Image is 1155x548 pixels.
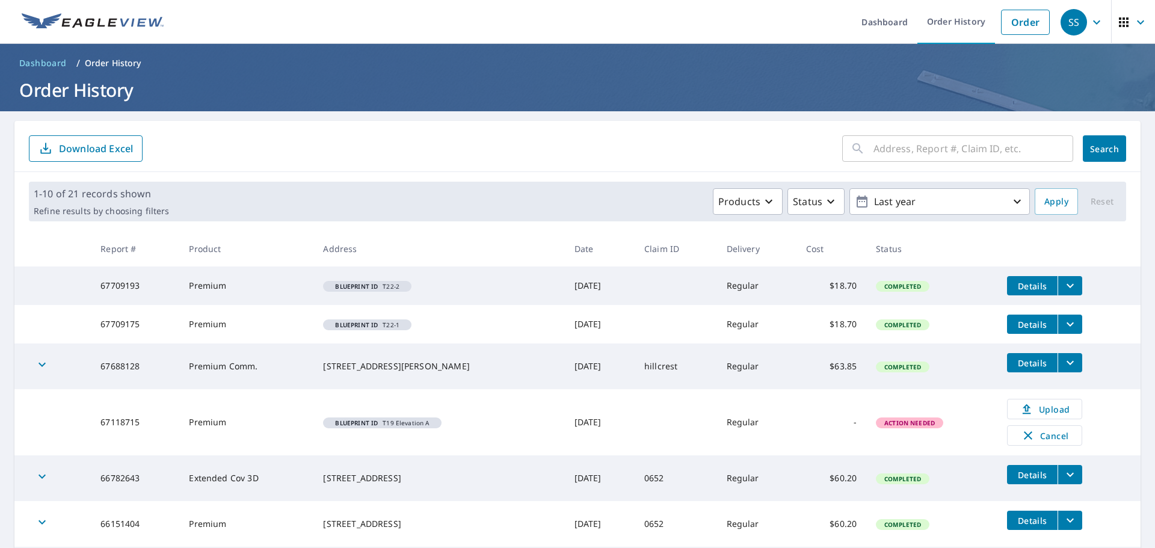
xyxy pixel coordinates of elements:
button: filesDropdownBtn-66782643 [1058,465,1082,484]
th: Product [179,231,313,266]
td: [DATE] [565,305,635,343]
td: 67709175 [91,305,179,343]
span: Completed [877,520,928,529]
span: Details [1014,280,1050,292]
td: [DATE] [565,343,635,389]
span: T22-1 [328,322,407,328]
span: Cancel [1020,428,1070,443]
span: Dashboard [19,57,67,69]
input: Address, Report #, Claim ID, etc. [873,132,1073,165]
button: Status [787,188,845,215]
button: filesDropdownBtn-67688128 [1058,353,1082,372]
a: Order [1001,10,1050,35]
button: detailsBtn-66782643 [1007,465,1058,484]
button: Cancel [1007,425,1082,446]
span: Action Needed [877,419,942,427]
td: [DATE] [565,266,635,305]
em: Blueprint ID [335,322,378,328]
button: Products [713,188,783,215]
td: 66782643 [91,455,179,501]
span: Completed [877,363,928,371]
a: Upload [1007,399,1082,419]
span: Completed [877,475,928,483]
th: Status [866,231,997,266]
td: $60.20 [796,455,866,501]
td: Regular [717,266,796,305]
td: Regular [717,343,796,389]
p: Order History [85,57,141,69]
div: SS [1061,9,1087,35]
td: 67688128 [91,343,179,389]
button: Last year [849,188,1030,215]
td: [DATE] [565,389,635,455]
th: Cost [796,231,866,266]
span: T19 Elevation A [328,420,436,426]
button: detailsBtn-67709193 [1007,276,1058,295]
a: Dashboard [14,54,72,73]
td: Regular [717,389,796,455]
button: Search [1083,135,1126,162]
th: Claim ID [635,231,717,266]
img: EV Logo [22,13,164,31]
p: Last year [869,191,1010,212]
td: Extended Cov 3D [179,455,313,501]
td: 0652 [635,455,717,501]
p: Products [718,194,760,209]
span: Apply [1044,194,1068,209]
th: Date [565,231,635,266]
p: 1-10 of 21 records shown [34,186,169,201]
div: [STREET_ADDRESS] [323,472,555,484]
span: Upload [1015,402,1074,416]
button: filesDropdownBtn-66151404 [1058,511,1082,530]
td: $18.70 [796,305,866,343]
th: Delivery [717,231,796,266]
button: detailsBtn-67709175 [1007,315,1058,334]
button: filesDropdownBtn-67709175 [1058,315,1082,334]
p: Refine results by choosing filters [34,206,169,217]
td: [DATE] [565,501,635,547]
span: Details [1014,469,1050,481]
th: Report # [91,231,179,266]
td: 0652 [635,501,717,547]
td: Premium Comm. [179,343,313,389]
button: detailsBtn-66151404 [1007,511,1058,530]
span: Completed [877,282,928,291]
div: [STREET_ADDRESS][PERSON_NAME] [323,360,555,372]
td: hillcrest [635,343,717,389]
button: detailsBtn-67688128 [1007,353,1058,372]
span: T22-2 [328,283,407,289]
td: $18.70 [796,266,866,305]
td: 66151404 [91,501,179,547]
td: Regular [717,305,796,343]
p: Download Excel [59,142,133,155]
td: Regular [717,501,796,547]
button: Download Excel [29,135,143,162]
span: Details [1014,357,1050,369]
td: Premium [179,305,313,343]
th: Address [313,231,564,266]
td: 67709193 [91,266,179,305]
h1: Order History [14,78,1141,102]
td: Premium [179,266,313,305]
p: Status [793,194,822,209]
td: 67118715 [91,389,179,455]
td: Premium [179,501,313,547]
span: Completed [877,321,928,329]
td: Premium [179,389,313,455]
td: - [796,389,866,455]
td: $63.85 [796,343,866,389]
div: [STREET_ADDRESS] [323,518,555,530]
span: Details [1014,515,1050,526]
td: $60.20 [796,501,866,547]
em: Blueprint ID [335,420,378,426]
td: Regular [717,455,796,501]
button: filesDropdownBtn-67709193 [1058,276,1082,295]
button: Apply [1035,188,1078,215]
em: Blueprint ID [335,283,378,289]
nav: breadcrumb [14,54,1141,73]
td: [DATE] [565,455,635,501]
li: / [76,56,80,70]
span: Details [1014,319,1050,330]
span: Search [1092,143,1116,155]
